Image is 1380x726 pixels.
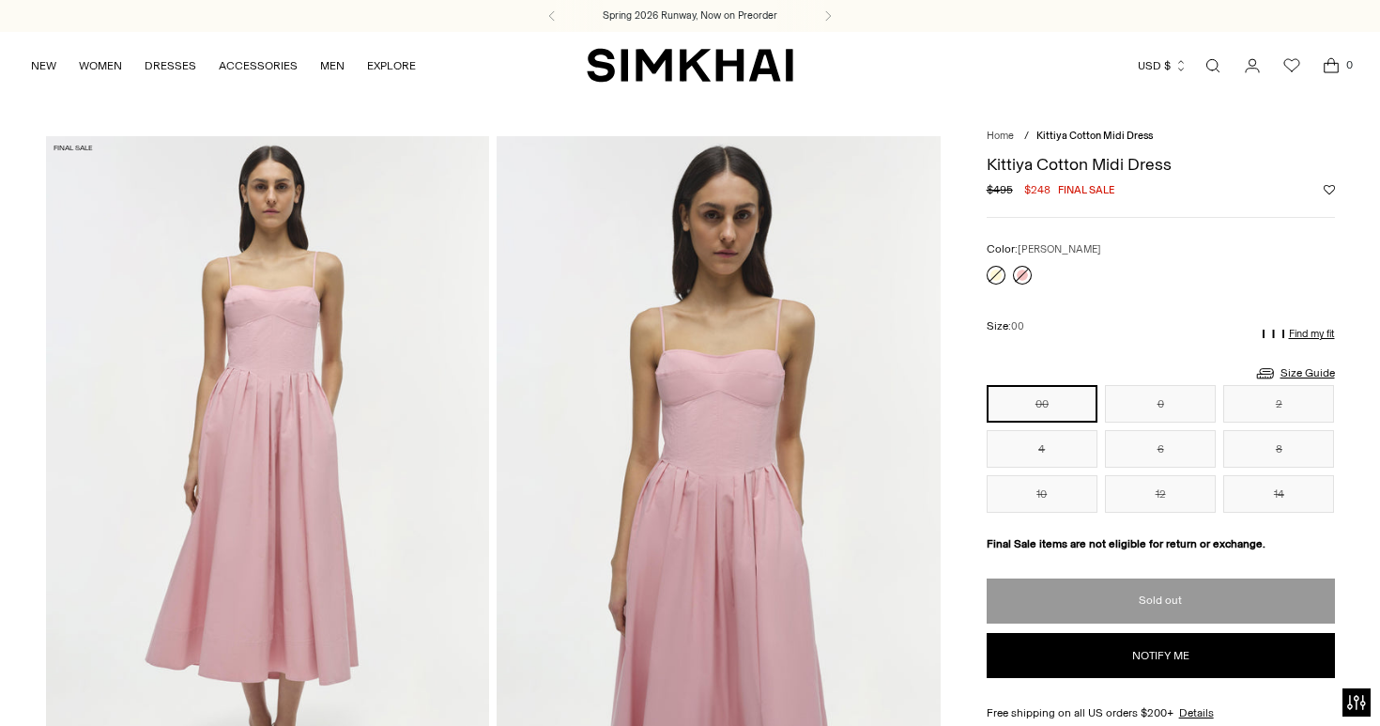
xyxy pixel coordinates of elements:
[603,8,777,23] a: Spring 2026 Runway, Now on Preorder
[987,475,1097,513] button: 10
[987,181,1013,198] s: $495
[1223,475,1334,513] button: 14
[145,45,196,86] a: DRESSES
[1273,47,1311,85] a: Wishlist
[1036,130,1153,142] span: Kittiya Cotton Midi Dress
[987,317,1024,335] label: Size:
[1223,385,1334,423] button: 2
[79,45,122,86] a: WOMEN
[987,704,1335,721] div: Free shipping on all US orders $200+
[1324,184,1335,195] button: Add to Wishlist
[987,633,1335,678] button: Notify me
[1011,320,1024,332] span: 00
[1138,45,1188,86] button: USD $
[1105,385,1216,423] button: 0
[987,129,1335,145] nav: breadcrumbs
[987,537,1265,550] strong: Final Sale items are not eligible for return or exchange.
[219,45,298,86] a: ACCESSORIES
[987,130,1014,142] a: Home
[1194,47,1232,85] a: Open search modal
[1105,430,1216,468] button: 6
[1234,47,1271,85] a: Go to the account page
[987,240,1101,258] label: Color:
[320,45,345,86] a: MEN
[1254,362,1335,385] a: Size Guide
[31,45,56,86] a: NEW
[1223,430,1334,468] button: 8
[1312,47,1350,85] a: Open cart modal
[1024,181,1050,198] span: $248
[1179,704,1214,721] a: Details
[987,385,1097,423] button: 00
[367,45,416,86] a: EXPLORE
[587,47,793,84] a: SIMKHAI
[987,156,1335,173] h1: Kittiya Cotton Midi Dress
[1341,56,1357,73] span: 0
[1105,475,1216,513] button: 12
[1018,243,1101,255] span: [PERSON_NAME]
[1024,129,1029,145] div: /
[987,430,1097,468] button: 4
